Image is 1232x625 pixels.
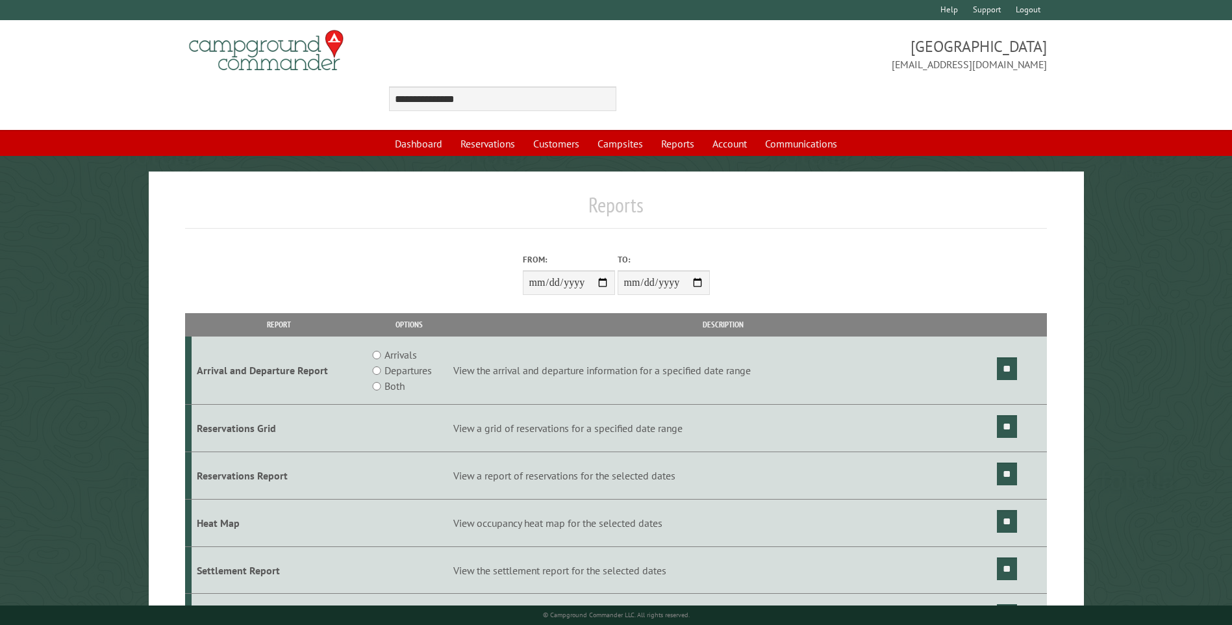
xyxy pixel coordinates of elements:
[192,405,366,452] td: Reservations Grid
[451,405,995,452] td: View a grid of reservations for a specified date range
[384,378,405,394] label: Both
[192,313,366,336] th: Report
[192,452,366,500] td: Reservations Report
[366,313,451,336] th: Options
[384,347,417,363] label: Arrivals
[387,131,450,156] a: Dashboard
[451,313,995,336] th: Description
[453,131,523,156] a: Reservations
[451,499,995,546] td: View occupancy heat map for the selected dates
[384,363,432,378] label: Departures
[543,611,690,619] small: © Campground Commander LLC. All rights reserved.
[757,131,845,156] a: Communications
[451,546,995,594] td: View the settlement report for the selected dates
[192,546,366,594] td: Settlement Report
[192,337,366,405] td: Arrival and Departure Report
[185,25,347,76] img: Campground Commander
[523,253,615,266] label: From:
[616,36,1047,72] span: [GEOGRAPHIC_DATA] [EMAIL_ADDRESS][DOMAIN_NAME]
[192,499,366,546] td: Heat Map
[705,131,755,156] a: Account
[618,253,710,266] label: To:
[185,192,1046,228] h1: Reports
[590,131,651,156] a: Campsites
[653,131,702,156] a: Reports
[451,452,995,500] td: View a report of reservations for the selected dates
[525,131,587,156] a: Customers
[451,337,995,405] td: View the arrival and departure information for a specified date range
